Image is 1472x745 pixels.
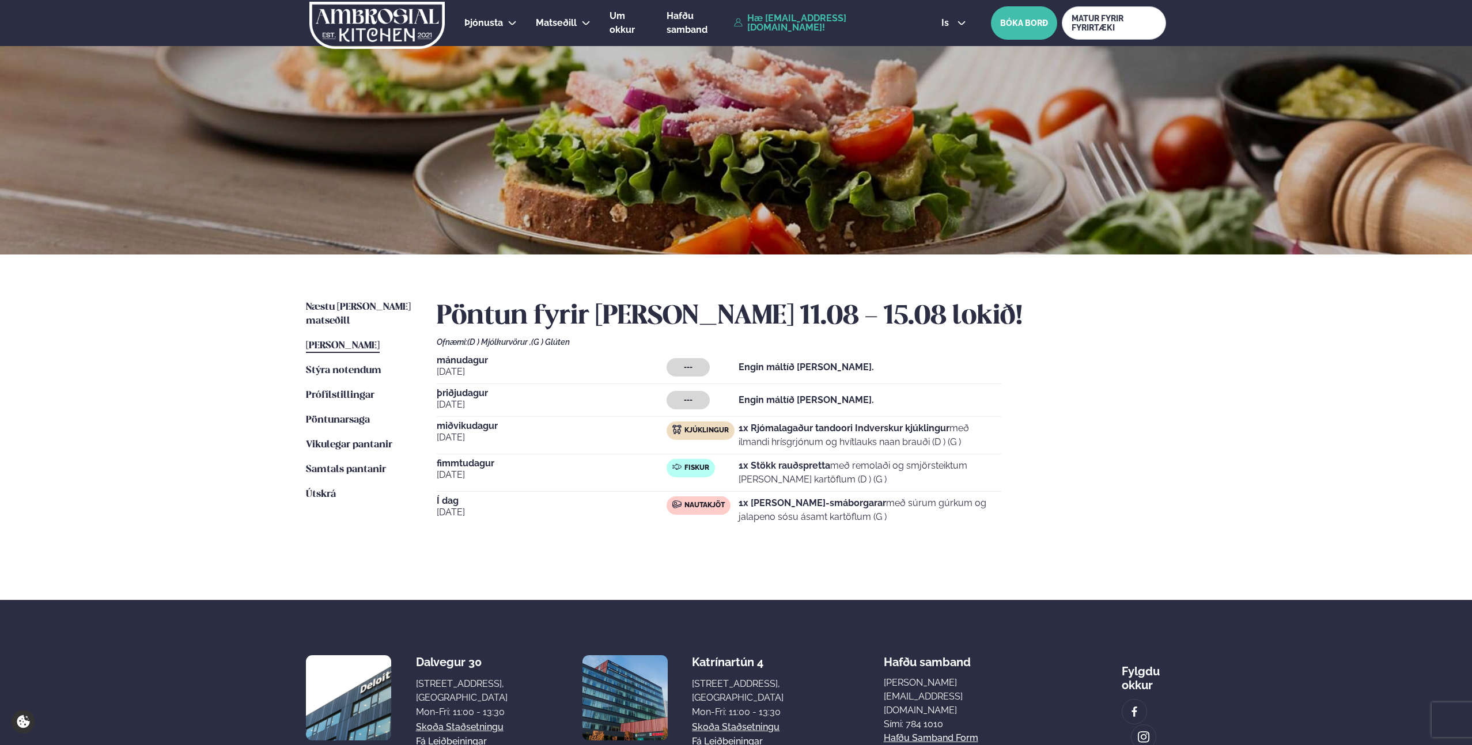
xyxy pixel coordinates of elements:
a: Hafðu samband form [884,731,978,745]
a: Vikulegar pantanir [306,438,392,452]
a: Skoða staðsetningu [416,720,504,734]
span: [DATE] [437,365,667,379]
img: fish.svg [672,462,682,472]
span: Kjúklingur [684,426,729,435]
span: Í dag [437,496,667,505]
strong: 1x Rjómalagaður tandoori Indverskur kjúklingur [739,423,949,434]
div: Katrínartún 4 [692,655,784,669]
button: BÓKA BORÐ [991,6,1057,40]
img: image alt [306,655,391,740]
a: Hæ [EMAIL_ADDRESS][DOMAIN_NAME]! [734,14,915,32]
span: Næstu [PERSON_NAME] matseðill [306,302,411,326]
span: þriðjudagur [437,389,667,398]
span: Útskrá [306,489,336,499]
strong: Engin máltíð [PERSON_NAME]. [739,362,874,372]
a: [PERSON_NAME] [306,339,380,353]
a: Prófílstillingar [306,389,374,402]
span: Um okkur [610,10,635,35]
span: miðvikudagur [437,421,667,431]
p: með ilmandi hrísgrjónum og hvítlauks naan brauði (D ) (G ) [739,421,1001,449]
a: Samtals pantanir [306,463,386,477]
p: Sími: 784 1010 [884,717,1022,731]
span: fimmtudagur [437,459,667,468]
button: is [932,18,975,28]
img: image alt [582,655,668,740]
span: Hafðu samband [884,646,971,669]
img: beef.svg [672,500,682,509]
div: Dalvegur 30 [416,655,508,669]
span: Matseðill [536,17,577,28]
span: [DATE] [437,398,667,412]
a: Útskrá [306,488,336,501]
a: image alt [1122,700,1146,724]
a: Þjónusta [464,16,503,30]
a: [PERSON_NAME][EMAIL_ADDRESS][DOMAIN_NAME] [884,676,1022,717]
img: image alt [1128,705,1141,719]
span: --- [684,396,693,405]
div: [STREET_ADDRESS], [GEOGRAPHIC_DATA] [692,677,784,705]
span: [PERSON_NAME] [306,341,380,351]
div: Mon-Fri: 11:00 - 13:30 [692,705,784,719]
div: Mon-Fri: 11:00 - 13:30 [416,705,508,719]
p: með súrum gúrkum og jalapeno sósu ásamt kartöflum (G ) [739,496,1001,524]
a: Næstu [PERSON_NAME] matseðill [306,301,414,328]
span: (G ) Glúten [531,337,570,347]
span: [DATE] [437,505,667,519]
span: [DATE] [437,431,667,444]
strong: 1x Stökk rauðspretta [739,460,830,471]
a: Pöntunarsaga [306,413,370,427]
span: is [941,18,952,28]
span: Pöntunarsaga [306,415,370,425]
img: image alt [1137,731,1150,744]
a: MATUR FYRIR FYRIRTÆKI [1062,6,1166,40]
div: [STREET_ADDRESS], [GEOGRAPHIC_DATA] [416,677,508,705]
a: Skoða staðsetningu [692,720,779,734]
a: Um okkur [610,9,648,37]
span: Stýra notendum [306,366,381,375]
span: mánudagur [437,356,667,365]
div: Ofnæmi: [437,337,1166,347]
p: með remolaði og smjörsteiktum [PERSON_NAME] kartöflum (D ) (G ) [739,459,1001,486]
a: Matseðill [536,16,577,30]
span: Hafðu samband [667,10,707,35]
span: Vikulegar pantanir [306,440,392,450]
span: --- [684,363,693,372]
strong: Engin máltíð [PERSON_NAME]. [739,394,874,405]
a: Hafðu samband [667,9,728,37]
span: Samtals pantanir [306,465,386,474]
strong: 1x [PERSON_NAME]-smáborgarar [739,497,886,508]
img: logo [308,2,446,49]
span: Fiskur [684,463,709,473]
span: (D ) Mjólkurvörur , [467,337,531,347]
span: Nautakjöt [684,501,725,510]
div: Fylgdu okkur [1122,655,1166,692]
span: Prófílstillingar [306,390,374,400]
a: Stýra notendum [306,364,381,378]
h2: Pöntun fyrir [PERSON_NAME] 11.08 - 15.08 lokið! [437,301,1166,333]
a: Cookie settings [12,710,35,733]
span: Þjónusta [464,17,503,28]
span: [DATE] [437,468,667,482]
img: chicken.svg [672,425,682,434]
